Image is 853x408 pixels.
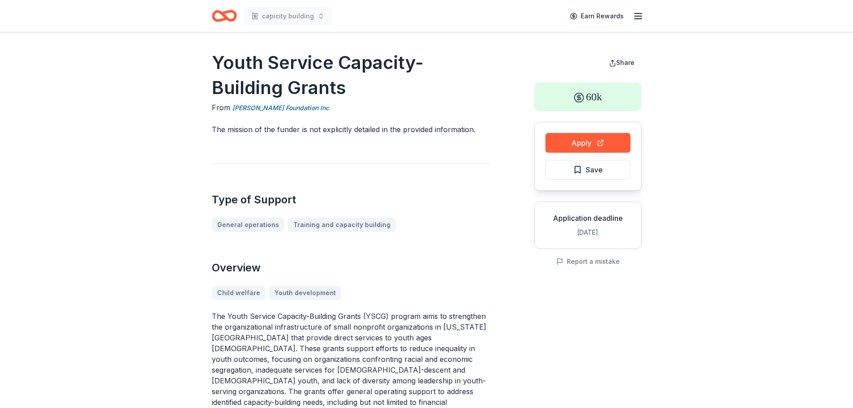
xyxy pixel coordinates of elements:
h1: Youth Service Capacity-Building Grants [212,50,491,100]
h2: Type of Support [212,193,491,207]
h2: Overview [212,261,491,275]
span: capicity building [262,11,314,21]
button: Apply [545,133,630,153]
a: [PERSON_NAME] Foundation Inc [232,103,329,113]
a: Home [212,5,237,26]
div: [DATE] [542,227,634,238]
div: From [212,102,491,113]
button: capicity building [244,7,332,25]
div: 60k [534,82,642,111]
button: Share [602,54,642,72]
a: General operations [212,218,284,232]
p: The mission of the funder is not explicitly detailed in the provided information. [212,124,491,135]
span: Share [616,59,634,66]
button: Save [545,160,630,180]
a: Earn Rewards [565,8,629,24]
button: Report a mistake [556,256,620,267]
div: Application deadline [542,213,634,223]
a: Training and capacity building [288,218,396,232]
span: Save [586,164,603,176]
